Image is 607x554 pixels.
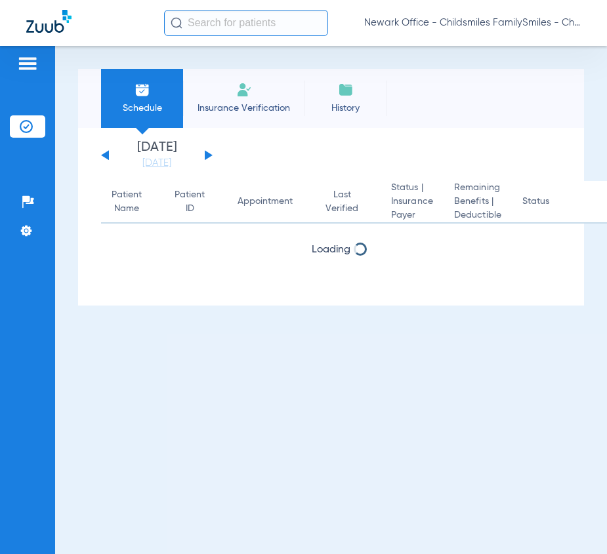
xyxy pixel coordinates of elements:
[238,195,293,208] div: Appointment
[338,82,354,98] img: History
[314,102,377,115] span: History
[135,82,150,98] img: Schedule
[325,188,370,216] div: Last Verified
[175,188,217,216] div: Patient ID
[381,181,444,224] th: Status |
[236,82,252,98] img: Manual Insurance Verification
[391,195,433,222] span: Insurance Payer
[117,157,196,170] a: [DATE]
[312,245,350,255] span: Loading
[111,102,173,115] span: Schedule
[454,208,501,222] span: Deductible
[112,188,142,216] div: Patient Name
[193,102,295,115] span: Insurance Verification
[238,195,304,208] div: Appointment
[364,16,581,30] span: Newark Office - Childsmiles FamilySmiles - ChildSmiles [GEOGRAPHIC_DATA] - [GEOGRAPHIC_DATA] Gene...
[175,188,205,216] div: Patient ID
[26,10,72,33] img: Zuub Logo
[117,141,196,170] li: [DATE]
[112,188,154,216] div: Patient Name
[444,181,512,224] th: Remaining Benefits |
[512,181,600,224] th: Status
[164,10,328,36] input: Search for patients
[17,56,38,71] img: hamburger-icon
[171,17,182,29] img: Search Icon
[325,188,358,216] div: Last Verified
